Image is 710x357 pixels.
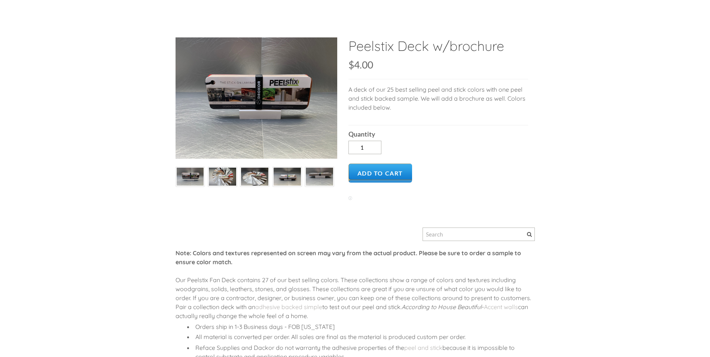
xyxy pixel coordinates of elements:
[255,303,322,311] a: adhesive backed simple
[423,228,535,241] input: Search
[348,130,375,138] b: Quantity
[176,37,337,159] img: s832171791223022656_p812_i2_w640.jpeg
[176,249,521,266] font: Note: Colors and textures represented on screen may vary from the actual product. Please be sure ...
[306,167,333,187] img: s832171791223022656_p812_i3_w160.jpeg
[484,303,518,311] a: Accent walls
[194,322,535,331] li: Orders ship in 1-3 Business days - FOB [US_STATE]
[404,344,442,351] a: peel and stick
[402,303,482,311] em: According to House Beautiful
[527,232,532,237] span: Search
[348,59,373,71] span: $4.00
[348,37,528,60] h2: Peelstix Deck w/brochure
[209,167,236,187] img: s832171791223022656_p812_i4_w160.jpeg
[194,332,535,341] li: All material is converted per order. All sales are final as the material is produced custom per o...
[177,167,204,187] img: s832171791223022656_p812_i2_w160.jpeg
[348,164,412,183] a: Add to Cart
[241,167,268,187] img: s832171791223022656_p812_i5_w160.jpeg
[348,85,528,119] p: A deck of our 25 best selling peel and stick colors with one peel and stick backed sample. We wil...
[274,167,301,187] img: s832171791223022656_p812_i1_w160.jpeg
